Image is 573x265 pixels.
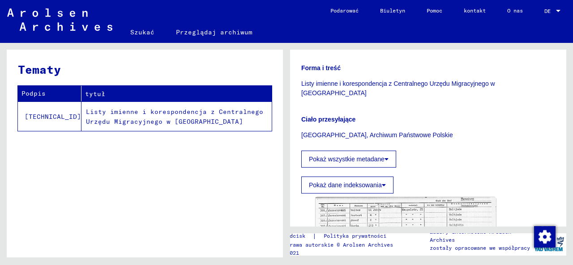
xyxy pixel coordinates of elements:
font: Listy imienne i korespondencja z Centralnego Urzędu Migracyjnego w [GEOGRAPHIC_DATA] [301,80,495,97]
a: Przeglądaj archiwum [165,21,263,43]
button: Pokaż wszystkie metadane [301,151,396,168]
font: [GEOGRAPHIC_DATA], Archiwum Państwowe Polskie [301,131,453,139]
font: Biuletyn [380,7,405,14]
font: Listy imienne i korespondencja z Centralnego Urzędu Migracyjnego w [GEOGRAPHIC_DATA] [86,108,263,126]
a: Szukać [120,21,165,43]
font: Pokaż dane indeksowania [309,181,382,189]
font: Forma i treść [301,64,341,72]
font: Prawa autorskie © Arolsen Archives, 2021 [286,241,396,256]
font: kontakt [464,7,486,14]
font: Pokaż wszystkie metadane [309,156,385,163]
a: odcisk [286,231,312,241]
font: DE [544,8,551,14]
img: Zmiana zgody [534,226,556,248]
font: odcisk [286,232,305,239]
font: Pomoc [427,7,442,14]
font: Podpis [21,89,46,97]
font: Ciało przesyłające [301,116,355,123]
font: Szukać [130,28,154,36]
font: Polityka prywatności [324,232,386,239]
img: yv_logo.png [532,233,566,255]
a: Polityka prywatności [316,231,397,241]
font: Przeglądaj archiwum [176,28,252,36]
font: [TECHNICAL_ID] [25,113,81,121]
font: | [312,232,316,240]
font: tytuł [85,90,105,98]
button: Pokaż dane indeksowania [301,177,393,193]
font: O nas [507,7,523,14]
font: Podarować [330,7,359,14]
font: Tematy [18,62,61,77]
font: zostały opracowane we współpracy z [430,244,530,259]
img: Arolsen_neg.svg [7,8,112,31]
